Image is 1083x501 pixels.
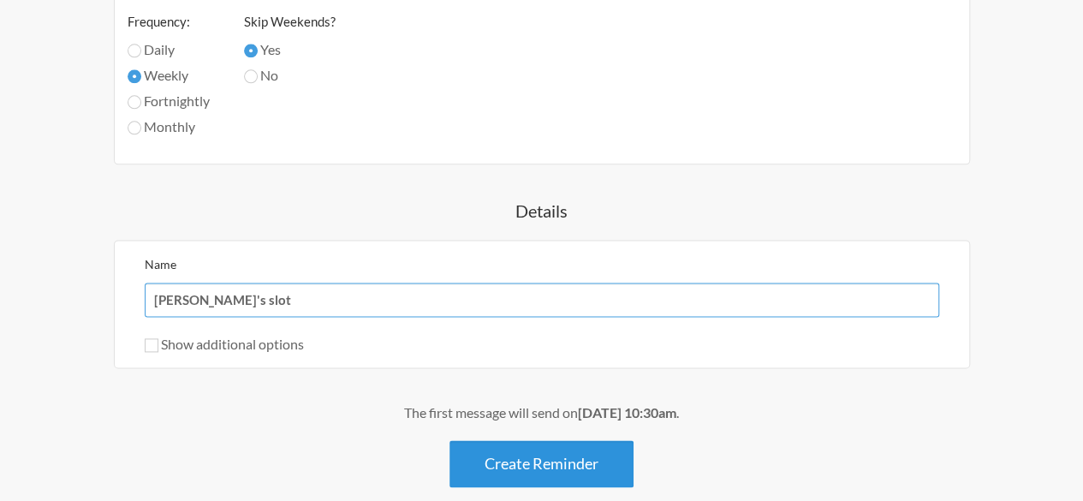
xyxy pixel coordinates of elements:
label: Frequency: [128,12,210,32]
label: Show additional options [145,336,304,352]
label: Weekly [128,65,210,86]
label: Fortnightly [128,91,210,111]
input: Monthly [128,121,141,134]
label: Daily [128,39,210,60]
input: Daily [128,44,141,57]
button: Create Reminder [449,440,634,487]
input: Fortnightly [128,95,141,109]
strong: [DATE] 10:30am [578,404,676,420]
input: No [244,69,258,83]
input: Weekly [128,69,141,83]
input: Show additional options [145,338,158,352]
input: We suggest a 2 to 4 word name [145,283,939,317]
h4: Details [51,199,1032,223]
label: No [244,65,336,86]
label: Name [145,257,176,271]
label: Yes [244,39,336,60]
input: Yes [244,44,258,57]
label: Monthly [128,116,210,137]
div: The first message will send on . [51,403,1032,423]
label: Skip Weekends? [244,12,336,32]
